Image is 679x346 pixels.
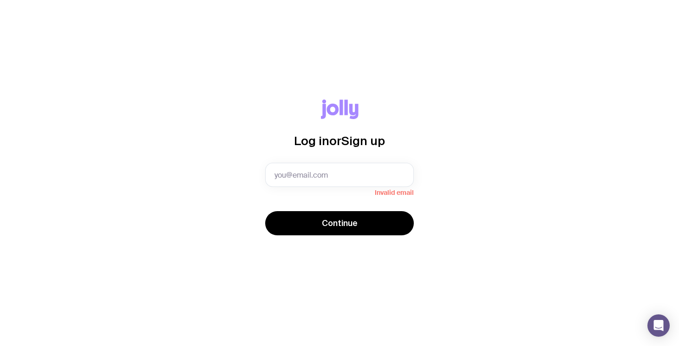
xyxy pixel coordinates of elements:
span: Invalid email [265,187,414,196]
span: or [329,134,341,147]
div: Open Intercom Messenger [647,314,670,337]
button: Continue [265,211,414,235]
span: Log in [294,134,329,147]
span: Sign up [341,134,385,147]
span: Continue [322,218,358,229]
input: you@email.com [265,163,414,187]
